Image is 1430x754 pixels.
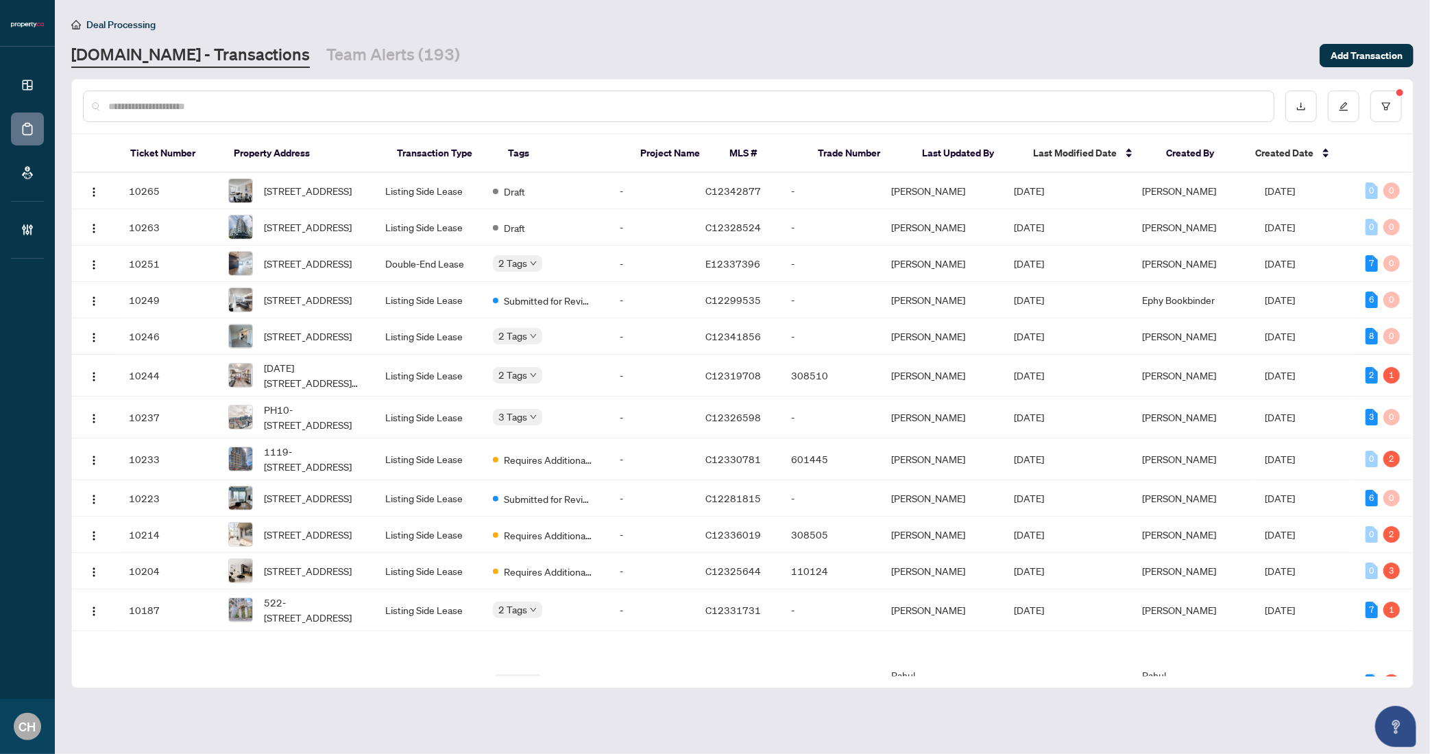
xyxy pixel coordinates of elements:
[118,517,218,553] td: 10214
[229,179,252,202] img: thumbnail-img
[880,517,1003,553] td: [PERSON_NAME]
[88,606,99,617] img: Logo
[264,360,363,390] span: [DATE][STREET_ADDRESS][DATE]
[880,173,1003,209] td: [PERSON_NAME]
[504,564,593,579] span: Requires Additional Docs
[264,292,352,307] span: [STREET_ADDRESS]
[375,282,482,318] td: Listing Side Lease
[780,517,880,553] td: 308505
[375,397,482,438] td: Listing Side Lease
[498,328,527,344] span: 2 Tags
[1143,492,1217,504] span: [PERSON_NAME]
[1265,411,1296,423] span: [DATE]
[1265,221,1296,233] span: [DATE]
[118,246,218,282] td: 10251
[375,553,482,589] td: Listing Side Lease
[780,397,880,438] td: -
[504,293,593,308] span: Submitted for Review
[911,134,1022,173] th: Last Updated By
[780,438,880,480] td: 601445
[1014,565,1044,577] span: [DATE]
[705,453,761,465] span: C12330781
[88,223,99,234] img: Logo
[718,134,808,173] th: MLS #
[118,318,218,355] td: 10246
[83,599,105,621] button: Logo
[530,606,537,613] span: down
[264,329,352,344] span: [STREET_ADDRESS]
[1014,492,1044,504] span: [DATE]
[780,589,880,631] td: -
[1331,45,1403,67] span: Add Transaction
[1156,134,1245,173] th: Created By
[1366,490,1378,506] div: 6
[375,209,482,246] td: Listing Side Lease
[498,367,527,383] span: 2 Tags
[229,364,252,387] img: thumbnail-img
[1366,182,1378,199] div: 0
[1383,526,1400,543] div: 2
[1328,91,1359,122] button: edit
[498,674,527,690] span: 2 Tags
[1014,330,1044,342] span: [DATE]
[609,397,694,438] td: -
[118,397,218,438] td: 10237
[609,480,694,517] td: -
[83,325,105,347] button: Logo
[264,256,352,271] span: [STREET_ADDRESS]
[1265,294,1296,306] span: [DATE]
[705,330,761,342] span: C12341856
[705,294,761,306] span: C12299535
[609,589,694,631] td: -
[83,448,105,470] button: Logo
[229,405,252,429] img: thumbnail-img
[629,134,718,173] th: Project Name
[1366,367,1378,384] div: 2
[83,289,105,311] button: Logo
[504,452,593,467] span: Requires Additional Docs
[1366,674,1378,691] div: 2
[83,216,105,238] button: Logo
[119,134,223,173] th: Ticket Number
[1366,219,1378,235] div: 0
[88,494,99,505] img: Logo
[223,134,387,173] th: Property Address
[609,282,694,318] td: -
[1255,145,1313,161] span: Created Date
[705,185,761,197] span: C12342877
[83,180,105,202] button: Logo
[1143,330,1217,342] span: [PERSON_NAME]
[88,567,99,578] img: Logo
[71,20,81,30] span: home
[1381,102,1391,111] span: filter
[780,282,880,318] td: -
[1265,185,1296,197] span: [DATE]
[609,318,694,355] td: -
[1383,219,1400,235] div: 0
[1265,330,1296,342] span: [DATE]
[1143,528,1217,541] span: [PERSON_NAME]
[780,318,880,355] td: -
[1375,706,1416,747] button: Open asap
[83,672,105,694] button: Logo
[705,565,761,577] span: C12325644
[19,717,36,736] span: CH
[504,184,525,199] span: Draft
[1383,367,1400,384] div: 1
[705,528,761,541] span: C12336019
[1366,563,1378,579] div: 0
[780,209,880,246] td: -
[229,447,252,471] img: thumbnail-img
[264,595,363,625] span: 522-[STREET_ADDRESS]
[326,43,460,68] a: Team Alerts (193)
[375,318,482,355] td: Listing Side Lease
[118,553,218,589] td: 10204
[1265,528,1296,541] span: [DATE]
[609,173,694,209] td: -
[229,523,252,546] img: thumbnail-img
[239,675,327,690] span: [STREET_ADDRESS]
[1383,182,1400,199] div: 0
[375,589,482,631] td: Listing Side Lease
[118,438,218,480] td: 10233
[705,369,761,381] span: C12319708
